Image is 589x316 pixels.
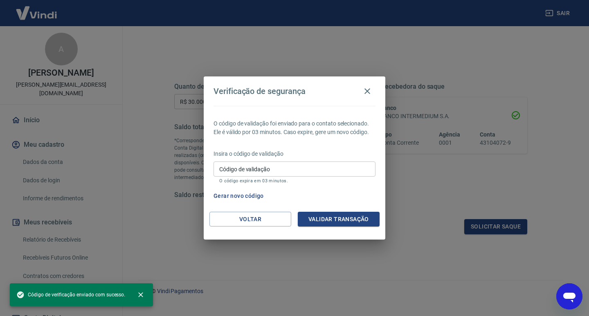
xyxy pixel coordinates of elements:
[132,286,150,304] button: close
[298,212,380,227] button: Validar transação
[214,119,375,137] p: O código de validação foi enviado para o contato selecionado. Ele é válido por 03 minutos. Caso e...
[209,212,291,227] button: Voltar
[219,178,370,184] p: O código expira em 03 minutos.
[556,283,582,309] iframe: Botão para abrir a janela de mensagens
[214,150,375,158] p: Insira o código de validação
[214,86,306,96] h4: Verificação de segurança
[210,188,267,204] button: Gerar novo código
[16,291,125,299] span: Código de verificação enviado com sucesso.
